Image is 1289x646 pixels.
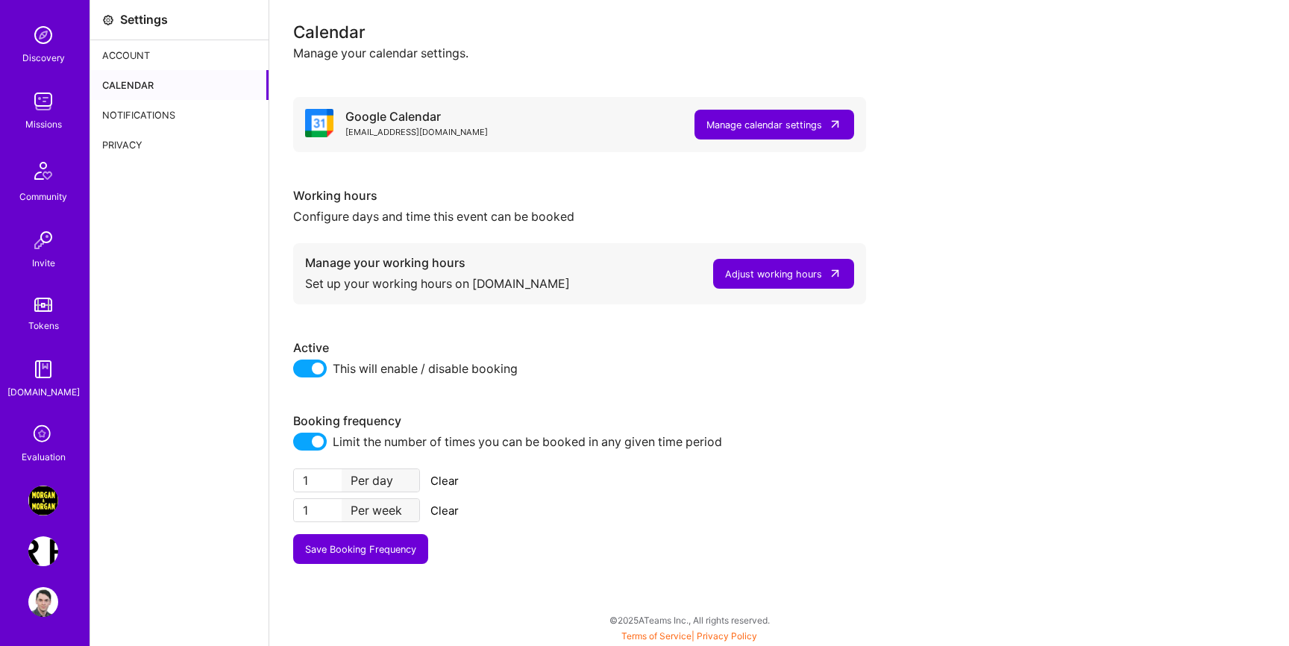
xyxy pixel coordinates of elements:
[305,109,333,137] i: icon Google
[342,469,419,492] div: Per day
[25,587,62,617] a: User Avatar
[293,24,1265,40] div: Calendar
[25,536,62,566] a: Terr.ai: Building an Innovative Real Estate Platform
[293,204,866,225] div: Configure days and time this event can be booked
[293,534,428,564] button: Save Booking Frequency
[28,354,58,384] img: guide book
[25,486,62,515] a: Morgan & Morgan Case Value Prediction Tool
[345,125,488,140] div: [EMAIL_ADDRESS][DOMAIN_NAME]
[120,12,168,28] div: Settings
[28,20,58,50] img: discovery
[7,384,80,400] div: [DOMAIN_NAME]
[28,587,58,617] img: User Avatar
[90,70,269,100] div: Calendar
[293,413,866,429] div: Booking frequency
[293,46,1265,61] div: Manage your calendar settings.
[342,499,419,521] div: Per week
[333,360,518,377] span: This will enable / disable booking
[713,259,854,289] button: Adjust working hours
[426,468,463,492] button: Clear
[345,109,488,125] div: Google Calendar
[697,630,757,642] a: Privacy Policy
[28,87,58,116] img: teamwork
[90,130,269,160] div: Privacy
[28,486,58,515] img: Morgan & Morgan Case Value Prediction Tool
[34,298,52,312] img: tokens
[293,188,866,204] div: Working hours
[29,421,57,449] i: icon SelectionTeam
[25,116,62,132] div: Missions
[32,255,55,271] div: Invite
[305,271,570,292] div: Set up your working hours on [DOMAIN_NAME]
[426,498,463,522] button: Clear
[90,100,269,130] div: Notifications
[706,117,822,133] div: Manage calendar settings
[725,266,822,282] div: Adjust working hours
[28,318,59,333] div: Tokens
[828,266,842,280] i: icon LinkArrow
[22,449,66,465] div: Evaluation
[19,189,67,204] div: Community
[28,225,58,255] img: Invite
[90,40,269,70] div: Account
[621,630,691,642] a: Terms of Service
[694,110,854,139] button: Manage calendar settings
[22,50,65,66] div: Discovery
[102,14,114,26] i: icon Settings
[333,433,722,451] span: Limit the number of times you can be booked in any given time period
[621,630,757,642] span: |
[25,153,61,189] img: Community
[28,536,58,566] img: Terr.ai: Building an Innovative Real Estate Platform
[90,601,1289,639] div: © 2025 ATeams Inc., All rights reserved.
[293,340,866,356] div: Active
[828,117,842,131] i: icon LinkArrow
[305,255,570,271] div: Manage your working hours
